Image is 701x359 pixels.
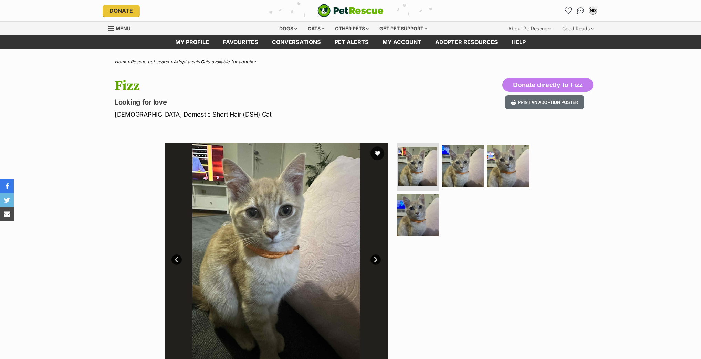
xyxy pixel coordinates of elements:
[115,78,406,94] h1: Fizz
[503,22,556,35] div: About PetRescue
[505,35,533,49] a: Help
[116,25,130,31] span: Menu
[398,147,437,186] img: Photo of Fizz
[505,95,584,109] button: Print an adoption poster
[557,22,598,35] div: Good Reads
[370,254,381,265] a: Next
[563,5,574,16] a: Favourites
[376,35,428,49] a: My account
[487,145,529,187] img: Photo of Fizz
[174,59,198,64] a: Adopt a cat
[201,59,257,64] a: Cats available for adoption
[97,59,604,64] div: > > >
[575,5,586,16] a: Conversations
[370,146,384,160] button: favourite
[103,5,140,17] a: Donate
[265,35,328,49] a: conversations
[328,35,376,49] a: Pet alerts
[330,22,374,35] div: Other pets
[577,7,584,14] img: chat-41dd97257d64d25036548639549fe6c8038ab92f7586957e7f3b1b290dea8141.svg
[428,35,505,49] a: Adopter resources
[130,59,170,64] a: Rescue pet search
[587,5,598,16] button: My account
[108,22,135,34] a: Menu
[442,145,484,187] img: Photo of Fizz
[397,194,439,236] img: Photo of Fizz
[168,35,216,49] a: My profile
[115,59,127,64] a: Home
[216,35,265,49] a: Favourites
[303,22,329,35] div: Cats
[115,110,406,119] p: [DEMOGRAPHIC_DATA] Domestic Short Hair (DSH) Cat
[274,22,302,35] div: Dogs
[317,4,384,17] a: PetRescue
[171,254,182,265] a: Prev
[563,5,598,16] ul: Account quick links
[375,22,432,35] div: Get pet support
[317,4,384,17] img: logo-cat-932fe2b9b8326f06289b0f2fb663e598f794de774fb13d1741a6617ecf9a85b4.svg
[502,78,593,92] button: Donate directly to Fizz
[115,97,406,107] p: Looking for love
[589,7,596,14] div: ND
